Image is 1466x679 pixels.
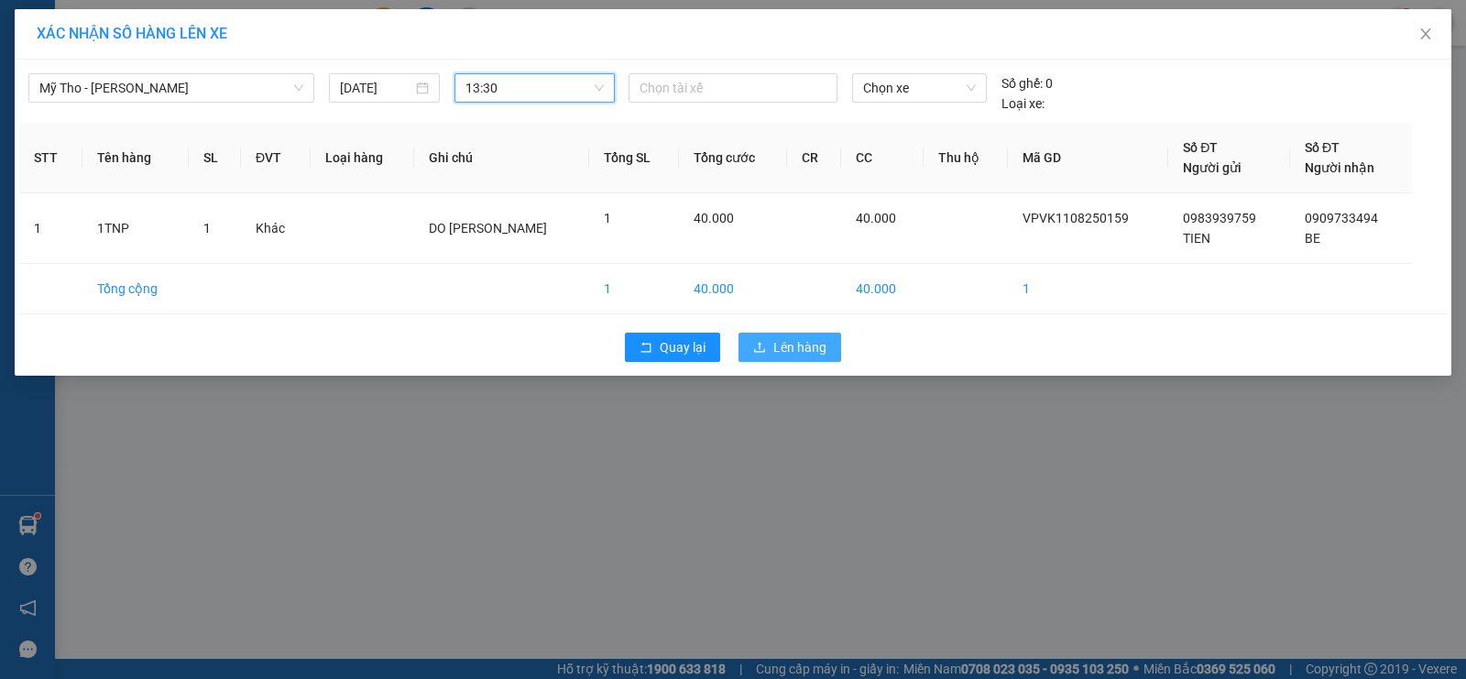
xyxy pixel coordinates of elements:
td: Khác [241,193,311,264]
th: CC [841,123,924,193]
th: ĐVT [241,123,311,193]
span: Chọn xe [863,74,976,102]
span: Số ĐT [1305,140,1340,155]
input: 11/08/2025 [340,78,412,98]
div: 0 [1001,73,1053,93]
span: Mỹ Tho - Hồ Chí Minh [39,74,303,102]
button: Close [1400,9,1451,60]
span: 1 [203,221,211,235]
td: 1 [1008,264,1169,314]
span: 40.000 [694,211,734,225]
th: Ghi chú [414,123,589,193]
span: Người nhận [1305,160,1374,175]
span: XÁC NHẬN SỐ HÀNG LÊN XE [37,25,227,42]
span: 1 [604,211,611,225]
th: Mã GD [1008,123,1169,193]
span: 13:30 [465,74,604,102]
span: upload [753,341,766,356]
span: 40.000 [856,211,896,225]
span: TIEN [1183,231,1210,246]
td: 1 [589,264,679,314]
th: SL [189,123,241,193]
span: Số ghế: [1001,73,1043,93]
th: Thu hộ [924,123,1007,193]
td: 1 [19,193,82,264]
span: Quay lại [660,337,706,357]
th: Tổng cước [679,123,786,193]
th: STT [19,123,82,193]
span: close [1418,27,1433,41]
th: Tổng SL [589,123,679,193]
span: Loại xe: [1001,93,1045,114]
th: CR [787,123,841,193]
span: Số ĐT [1183,140,1218,155]
span: Lên hàng [773,337,826,357]
span: BE [1305,231,1320,246]
button: rollbackQuay lại [625,333,720,362]
span: VPVK1108250159 [1023,211,1129,225]
th: Loại hàng [311,123,414,193]
span: Người gửi [1183,160,1242,175]
td: 40.000 [841,264,924,314]
td: 40.000 [679,264,786,314]
td: Tổng cộng [82,264,189,314]
span: 0909733494 [1305,211,1378,225]
td: 1TNP [82,193,189,264]
th: Tên hàng [82,123,189,193]
span: rollback [640,341,652,356]
span: 0983939759 [1183,211,1256,225]
button: uploadLên hàng [738,333,841,362]
span: DO [PERSON_NAME] [429,221,547,235]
